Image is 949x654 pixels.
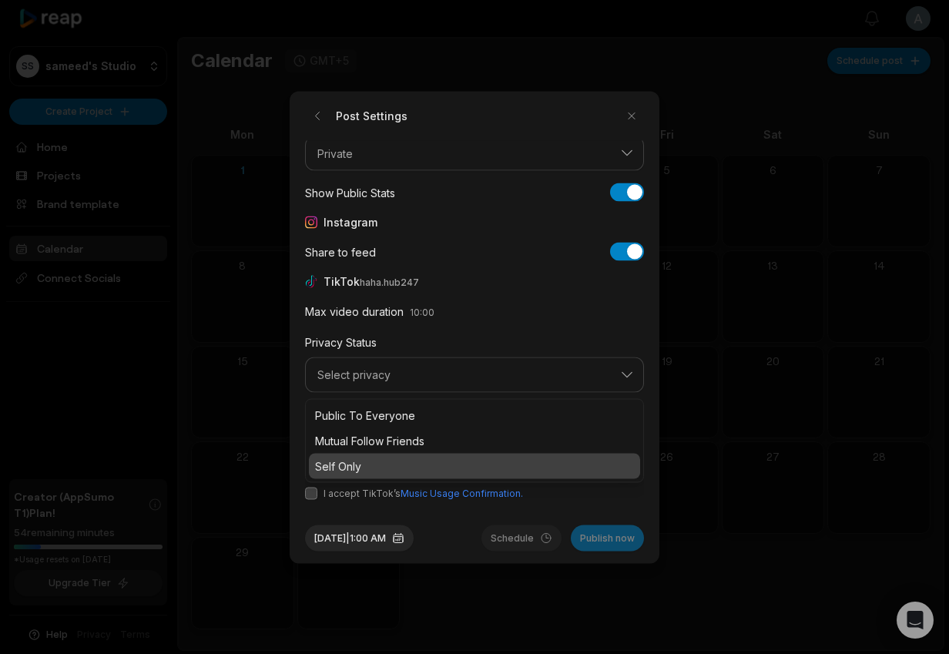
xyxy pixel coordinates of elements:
[305,398,644,482] div: Select privacy
[401,487,523,498] a: Music Usage Confirmation.
[305,103,407,128] h2: Post Settings
[324,486,523,500] span: I accept TikTok’s
[324,214,377,230] span: Instagram
[571,525,644,551] button: Publish now
[324,273,422,290] span: TikTok
[305,357,644,393] button: Select privacy
[305,305,404,318] label: Max video duration
[305,336,377,349] label: Privacy Status
[315,432,634,448] p: Mutual Follow Friends
[315,458,634,474] p: Self Only
[481,525,562,551] button: Schedule
[317,368,610,382] span: Select privacy
[305,243,376,260] div: Share to feed
[305,525,414,551] button: [DATE]|1:00 AM
[360,277,419,288] span: haha.hub247
[410,307,434,318] span: 10:00
[315,407,634,423] p: Public To Everyone
[317,146,610,160] span: Private
[305,136,644,171] button: Private
[305,184,395,200] div: Show Public Stats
